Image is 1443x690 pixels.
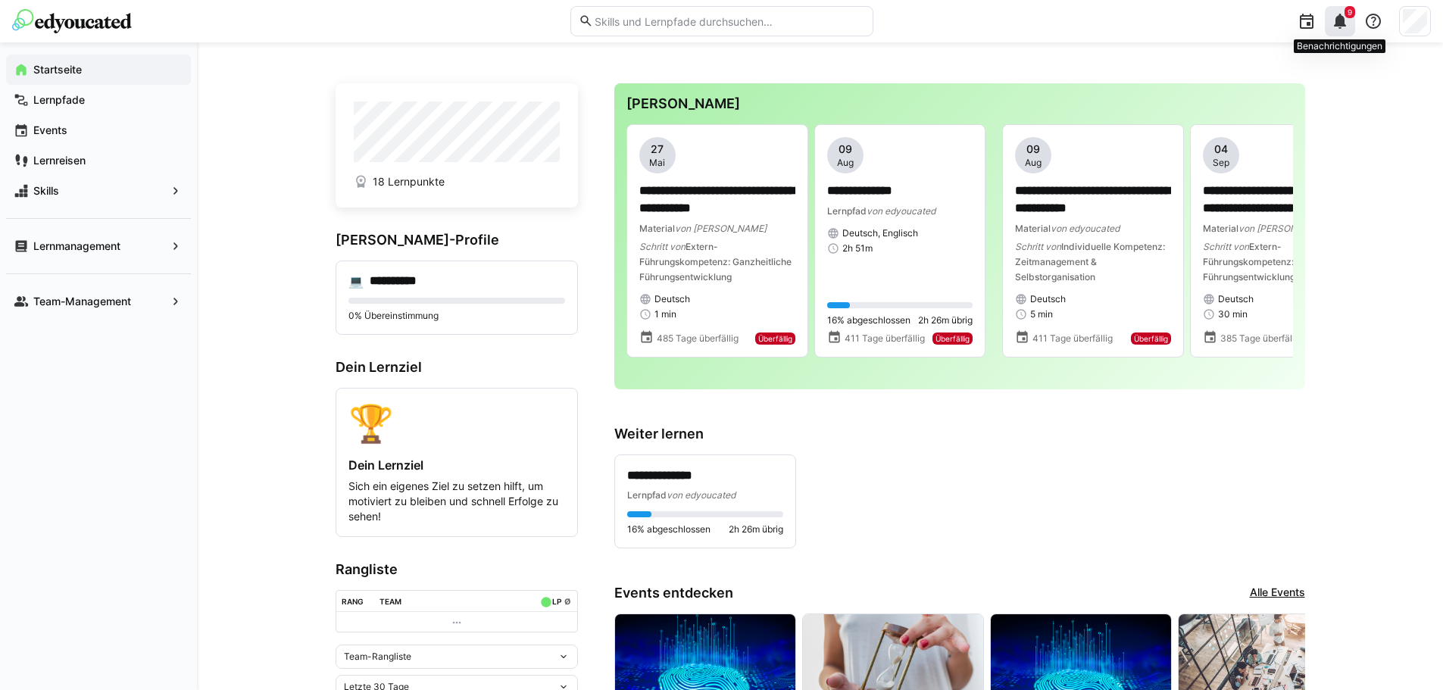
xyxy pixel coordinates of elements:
[839,142,852,157] span: 09
[1218,308,1248,320] span: 30 min
[639,241,686,252] span: Schritt von
[1015,241,1061,252] span: Schritt von
[842,242,873,254] span: 2h 51m
[348,479,565,524] p: Sich ein eigenes Ziel zu setzen hilft, um motiviert zu bleiben und schnell Erfolge zu sehen!
[1214,142,1228,157] span: 04
[1015,223,1051,234] span: Material
[344,651,411,663] span: Team-Rangliste
[758,334,792,343] span: Überfällig
[639,223,675,234] span: Material
[1030,293,1066,305] span: Deutsch
[837,157,854,169] span: Aug
[1294,39,1385,53] div: Benachrichtigungen
[649,157,665,169] span: Mai
[626,95,1293,112] h3: [PERSON_NAME]
[654,293,690,305] span: Deutsch
[729,523,783,535] span: 2h 26m übrig
[1250,585,1305,601] a: Alle Events
[552,597,561,606] div: LP
[564,594,571,607] a: ø
[845,333,925,345] span: 411 Tage überfällig
[614,426,1305,442] h3: Weiter lernen
[336,359,578,376] h3: Dein Lernziel
[1134,334,1168,343] span: Überfällig
[827,205,867,217] span: Lernpfad
[336,561,578,578] h3: Rangliste
[336,232,578,248] h3: [PERSON_NAME]-Profile
[867,205,935,217] span: von edyoucated
[1213,157,1229,169] span: Sep
[935,334,970,343] span: Überfällig
[1051,223,1120,234] span: von edyoucated
[1238,223,1330,234] span: von [PERSON_NAME]
[348,401,565,445] div: 🏆
[654,308,676,320] span: 1 min
[1203,241,1249,252] span: Schritt von
[918,314,973,326] span: 2h 26m übrig
[342,597,364,606] div: Rang
[593,14,864,28] input: Skills und Lernpfade durchsuchen…
[627,489,667,501] span: Lernpfad
[1348,8,1352,17] span: 9
[348,457,565,473] h4: Dein Lernziel
[1203,223,1238,234] span: Material
[348,273,364,289] div: 💻️
[614,585,733,601] h3: Events entdecken
[379,597,401,606] div: Team
[842,227,918,239] span: Deutsch, Englisch
[827,314,910,326] span: 16% abgeschlossen
[1032,333,1113,345] span: 411 Tage überfällig
[1015,241,1165,283] span: Individuelle Kompetenz: Zeitmanagement & Selbstorganisation
[651,142,664,157] span: 27
[1203,241,1355,283] span: Extern- Führungskompetenz: Ganzheitliche Führungsentwicklung
[348,310,565,322] p: 0% Übereinstimmung
[627,523,711,535] span: 16% abgeschlossen
[657,333,739,345] span: 485 Tage überfällig
[1026,142,1040,157] span: 09
[667,489,736,501] span: von edyoucated
[639,241,792,283] span: Extern- Führungskompetenz: Ganzheitliche Führungsentwicklung
[1220,333,1302,345] span: 385 Tage überfällig
[1025,157,1042,169] span: Aug
[1218,293,1254,305] span: Deutsch
[1030,308,1053,320] span: 5 min
[373,174,445,189] span: 18 Lernpunkte
[675,223,767,234] span: von [PERSON_NAME]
